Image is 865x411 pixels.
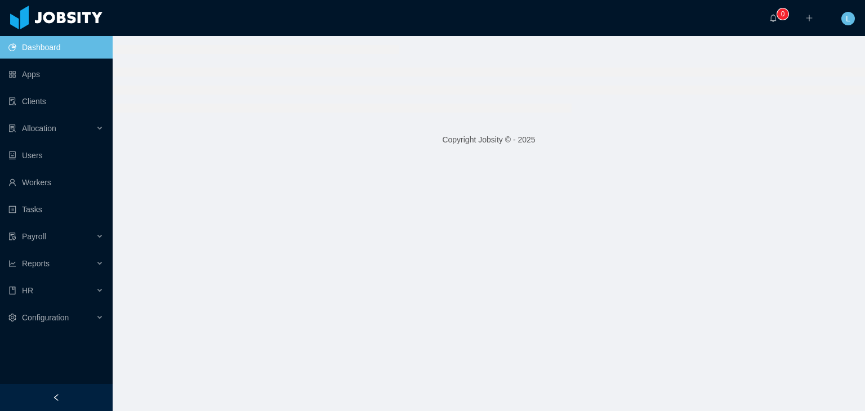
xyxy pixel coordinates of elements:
[22,313,69,322] span: Configuration
[846,12,850,25] span: L
[22,124,56,133] span: Allocation
[8,287,16,294] i: icon: book
[8,124,16,132] i: icon: solution
[8,233,16,240] i: icon: file-protect
[22,232,46,241] span: Payroll
[8,171,104,194] a: icon: userWorkers
[8,63,104,86] a: icon: appstoreApps
[805,14,813,22] i: icon: plus
[113,120,865,159] footer: Copyright Jobsity © - 2025
[22,286,33,295] span: HR
[8,260,16,267] i: icon: line-chart
[22,259,50,268] span: Reports
[8,314,16,321] i: icon: setting
[8,36,104,59] a: icon: pie-chartDashboard
[777,8,788,20] sup: 0
[8,90,104,113] a: icon: auditClients
[769,14,777,22] i: icon: bell
[8,198,104,221] a: icon: profileTasks
[8,144,104,167] a: icon: robotUsers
